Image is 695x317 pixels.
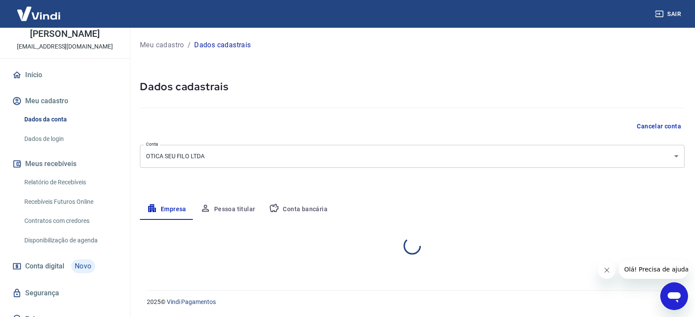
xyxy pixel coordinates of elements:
[21,212,119,230] a: Contratos com credores
[193,199,262,220] button: Pessoa titular
[5,6,73,13] span: Olá! Precisa de ajuda?
[30,29,99,39] p: [PERSON_NAME]
[167,298,216,305] a: Vindi Pagamentos
[140,40,184,50] a: Meu cadastro
[660,282,688,310] iframe: Botão para abrir a janela de mensagens
[10,0,67,27] img: Vindi
[21,232,119,249] a: Disponibilização de agenda
[21,173,119,191] a: Relatório de Recebíveis
[21,130,119,148] a: Dados de login
[194,40,251,50] p: Dados cadastrais
[21,111,119,128] a: Dados da conta
[598,261,616,279] iframe: Fechar mensagem
[10,256,119,277] a: Conta digitalNovo
[17,42,113,51] p: [EMAIL_ADDRESS][DOMAIN_NAME]
[140,199,193,220] button: Empresa
[146,141,158,147] label: Conta
[633,118,685,134] button: Cancelar conta
[71,259,95,273] span: Novo
[10,65,119,85] a: Início
[188,40,191,50] p: /
[147,297,674,307] p: 2025 ©
[653,6,685,22] button: Sair
[25,260,64,272] span: Conta digital
[262,199,334,220] button: Conta bancária
[21,193,119,211] a: Recebíveis Futuros Online
[10,284,119,303] a: Segurança
[140,145,685,168] div: OTICA SEU FILO LTDA
[140,80,685,94] h5: Dados cadastrais
[10,92,119,111] button: Meu cadastro
[619,260,688,279] iframe: Mensagem da empresa
[10,154,119,173] button: Meus recebíveis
